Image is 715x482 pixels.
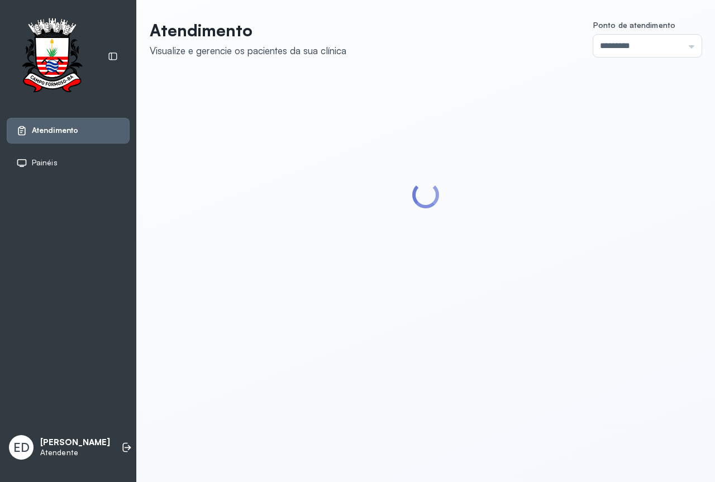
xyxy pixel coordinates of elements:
[32,158,58,168] span: Painéis
[593,20,675,30] span: Ponto de atendimento
[12,18,92,96] img: Logotipo do estabelecimento
[150,45,346,56] div: Visualize e gerencie os pacientes da sua clínica
[16,125,120,136] a: Atendimento
[40,437,110,448] p: [PERSON_NAME]
[40,448,110,457] p: Atendente
[32,126,78,135] span: Atendimento
[150,20,346,40] p: Atendimento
